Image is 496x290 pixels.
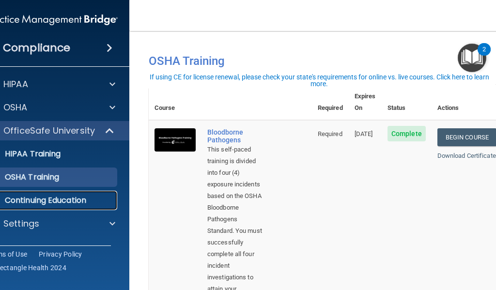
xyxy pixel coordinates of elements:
[39,249,82,259] a: Privacy Policy
[355,130,373,137] span: [DATE]
[387,126,426,141] span: Complete
[382,85,432,120] th: Status
[482,49,486,62] div: 2
[437,152,496,159] a: Download Certificate
[3,78,28,90] p: HIPAA
[144,74,495,87] div: If using CE for license renewal, please check your state's requirements for online vs. live cours...
[458,44,486,72] button: Open Resource Center, 2 new notifications
[207,128,263,144] a: Bloodborne Pathogens
[3,41,70,55] h4: Compliance
[349,85,382,120] th: Expires On
[312,85,349,120] th: Required
[3,125,95,137] p: OfficeSafe University
[142,72,496,89] button: If using CE for license renewal, please check your state's requirements for online vs. live cours...
[3,218,39,229] p: Settings
[3,102,28,113] p: OSHA
[149,85,201,120] th: Course
[318,130,342,137] span: Required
